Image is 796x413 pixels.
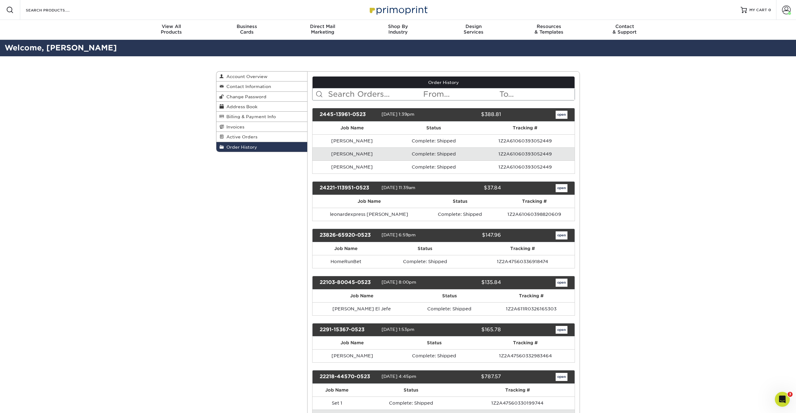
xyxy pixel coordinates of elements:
td: [PERSON_NAME] [312,160,392,174]
td: leonardexpress [PERSON_NAME] [312,208,426,221]
span: View All [134,24,209,29]
a: Address Book [216,102,307,112]
div: 2445-13961-0523 [315,111,382,119]
iframe: Intercom live chat [775,392,790,407]
span: Direct Mail [285,24,360,29]
div: & Templates [511,24,587,35]
a: Order History [312,77,575,88]
td: [PERSON_NAME] [312,349,392,362]
span: Billing & Payment Info [224,114,276,119]
th: Tracking # [494,195,575,208]
span: Invoices [224,124,244,129]
a: DesignServices [436,20,511,40]
th: Tracking # [460,384,575,397]
span: Active Orders [224,134,257,139]
td: Complete: Shipped [426,208,494,221]
input: To... [499,88,575,100]
td: 1Z2A47560336918474 [470,255,575,268]
td: [PERSON_NAME] [312,134,392,147]
a: Shop ByIndustry [360,20,436,40]
td: Set 1 [312,397,362,410]
td: 1Z2A47560330199744 [460,397,575,410]
td: 1Z2A611R0326165303 [488,302,575,315]
td: 1Z2A61060393052449 [475,134,575,147]
div: & Support [587,24,662,35]
th: Status [392,336,476,349]
a: Order History [216,142,307,152]
div: 2291-15367-0523 [315,326,382,334]
span: MY CART [749,7,767,13]
td: Complete: Shipped [392,147,475,160]
th: Job Name [312,290,411,302]
a: open [556,326,567,334]
div: Products [134,24,209,35]
td: [PERSON_NAME] [312,147,392,160]
th: Status [362,384,460,397]
a: Direct MailMarketing [285,20,360,40]
th: Tracking # [476,336,575,349]
a: open [556,184,567,192]
td: 1Z2A61060393052449 [475,160,575,174]
div: $787.57 [439,373,505,381]
td: Complete: Shipped [392,349,476,362]
div: Services [436,24,511,35]
td: Complete: Shipped [362,397,460,410]
input: Search Orders... [327,88,423,100]
span: [DATE] 8:00pm [382,280,416,285]
td: [PERSON_NAME] El Jefe [312,302,411,315]
span: Shop By [360,24,436,29]
th: Tracking # [470,242,575,255]
div: $37.84 [439,184,505,192]
a: open [556,373,567,381]
td: Complete: Shipped [392,134,475,147]
span: 3 [788,392,793,397]
th: Job Name [312,122,392,134]
span: Contact Information [224,84,271,89]
span: Change Password [224,94,266,99]
a: Resources& Templates [511,20,587,40]
a: Billing & Payment Info [216,112,307,122]
span: Order History [224,145,257,150]
th: Tracking # [488,290,575,302]
span: Design [436,24,511,29]
img: Primoprint [367,3,429,16]
a: Contact& Support [587,20,662,40]
th: Job Name [312,384,362,397]
div: $147.96 [439,231,505,239]
div: $135.84 [439,279,505,287]
div: 22218-44570-0523 [315,373,382,381]
div: 24221-113951-0523 [315,184,382,192]
td: HomeRunBet [312,255,379,268]
th: Status [392,122,475,134]
a: Contact Information [216,81,307,91]
a: open [556,111,567,119]
span: Resources [511,24,587,29]
th: Status [379,242,470,255]
div: $165.78 [439,326,505,334]
span: Business [209,24,285,29]
th: Tracking # [475,122,575,134]
span: [DATE] 6:59pm [382,232,416,237]
a: Account Overview [216,72,307,81]
a: Change Password [216,92,307,102]
th: Status [426,195,494,208]
a: Active Orders [216,132,307,142]
a: Invoices [216,122,307,132]
span: [DATE] 1:53pm [382,327,414,332]
span: Contact [587,24,662,29]
a: open [556,231,567,239]
span: Account Overview [224,74,267,79]
div: 22103-80045-0523 [315,279,382,287]
span: Address Book [224,104,257,109]
div: Marketing [285,24,360,35]
a: View AllProducts [134,20,209,40]
td: Complete: Shipped [379,255,470,268]
th: Status [411,290,488,302]
div: 23826-65920-0523 [315,231,382,239]
span: 0 [768,8,771,12]
a: open [556,279,567,287]
td: Complete: Shipped [411,302,488,315]
span: [DATE] 1:39pm [382,112,414,117]
input: SEARCH PRODUCTS..... [25,6,86,14]
td: Complete: Shipped [392,160,475,174]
